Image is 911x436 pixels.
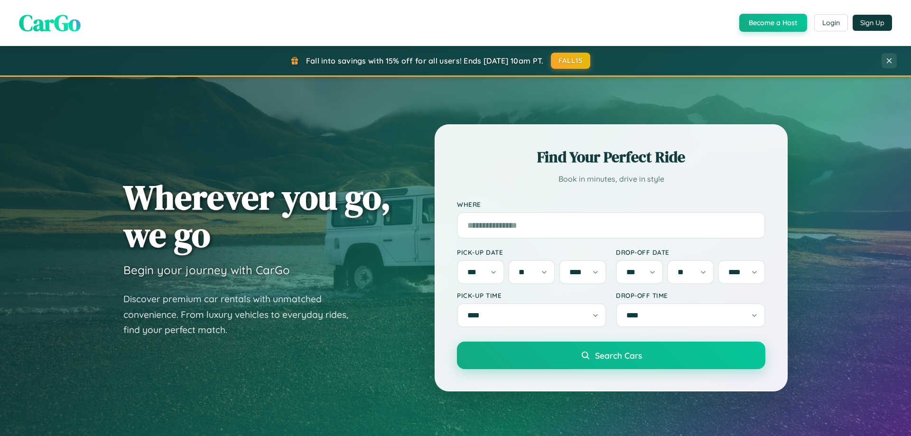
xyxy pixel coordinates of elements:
label: Drop-off Date [616,248,765,256]
button: Search Cars [457,342,765,369]
span: CarGo [19,7,81,38]
label: Pick-up Time [457,291,606,299]
label: Where [457,200,765,208]
button: Sign Up [853,15,892,31]
h2: Find Your Perfect Ride [457,147,765,167]
h1: Wherever you go, we go [123,178,391,253]
span: Search Cars [595,350,642,361]
button: FALL15 [551,53,591,69]
button: Login [814,14,848,31]
p: Discover premium car rentals with unmatched convenience. From luxury vehicles to everyday rides, ... [123,291,361,338]
label: Pick-up Date [457,248,606,256]
h3: Begin your journey with CarGo [123,263,290,277]
span: Fall into savings with 15% off for all users! Ends [DATE] 10am PT. [306,56,544,65]
label: Drop-off Time [616,291,765,299]
button: Become a Host [739,14,807,32]
p: Book in minutes, drive in style [457,172,765,186]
